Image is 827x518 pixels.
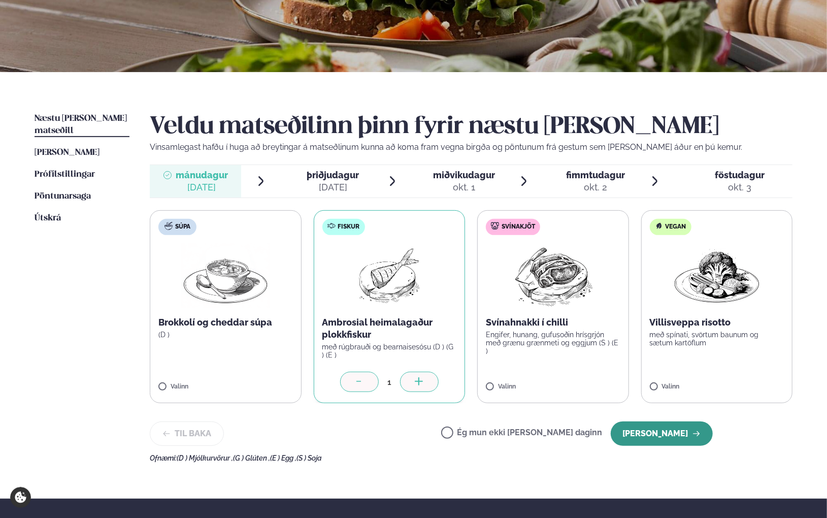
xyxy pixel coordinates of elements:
span: Svínakjöt [502,223,535,231]
div: okt. 2 [566,181,625,193]
span: Súpa [175,223,190,231]
p: með spínati, svörtum baunum og sætum kartöflum [650,331,784,347]
span: (G ) Glúten , [233,454,270,462]
img: Pork-Meat.png [508,243,598,308]
img: fish.svg [327,222,336,230]
button: Til baka [150,422,224,446]
div: okt. 3 [715,181,765,193]
p: Ambrosial heimalagaður plokkfiskur [322,316,457,341]
img: pork.svg [491,222,499,230]
span: Næstu [PERSON_NAME] matseðill [35,114,127,135]
a: [PERSON_NAME] [35,147,100,159]
a: Prófílstillingar [35,169,95,181]
a: Pöntunarsaga [35,190,91,203]
p: Engifer, hunang, gufusoðin hrísgrjón með grænu grænmeti og eggjum (S ) (E ) [486,331,620,355]
div: Ofnæmi: [150,454,792,462]
img: Vegan.svg [655,222,663,230]
span: þriðjudagur [307,170,359,180]
button: [PERSON_NAME] [611,422,713,446]
span: Vegan [666,223,686,231]
p: Brokkolí og cheddar súpa [158,316,293,329]
h2: Veldu matseðilinn þinn fyrir næstu [PERSON_NAME] [150,113,792,141]
p: Svínahnakki í chilli [486,316,620,329]
a: Cookie settings [10,487,31,508]
span: Prófílstillingar [35,170,95,179]
span: (S ) Soja [296,454,322,462]
div: [DATE] [307,181,359,193]
span: Pöntunarsaga [35,192,91,201]
span: mánudagur [176,170,228,180]
div: 1 [379,376,400,388]
span: Fiskur [338,223,360,231]
span: Útskrá [35,214,61,222]
div: [DATE] [176,181,228,193]
img: Vegan.png [672,243,762,308]
span: (D ) Mjólkurvörur , [177,454,233,462]
a: Næstu [PERSON_NAME] matseðill [35,113,129,137]
img: Soup.png [181,243,270,308]
p: með rúgbrauði og bearnaisesósu (D ) (G ) (E ) [322,343,457,359]
img: fish.png [357,243,422,308]
span: (E ) Egg , [270,454,296,462]
span: [PERSON_NAME] [35,148,100,157]
span: miðvikudagur [433,170,495,180]
p: Villisveppa risotto [650,316,784,329]
img: soup.svg [164,222,173,230]
div: okt. 1 [433,181,495,193]
span: fimmtudagur [566,170,625,180]
span: föstudagur [715,170,765,180]
p: Vinsamlegast hafðu í huga að breytingar á matseðlinum kunna að koma fram vegna birgða og pöntunum... [150,141,792,153]
p: (D ) [158,331,293,339]
a: Útskrá [35,212,61,224]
